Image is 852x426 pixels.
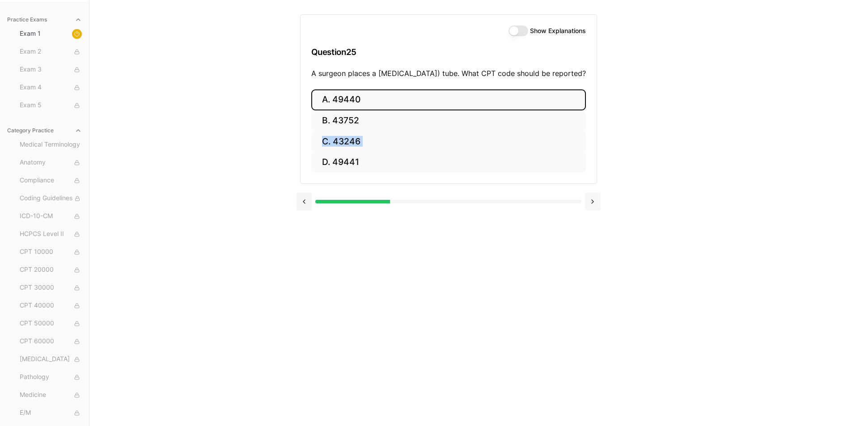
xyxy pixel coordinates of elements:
[16,98,85,113] button: Exam 5
[530,28,586,34] label: Show Explanations
[16,406,85,420] button: E/M
[16,370,85,384] button: Pathology
[20,229,82,239] span: HCPCS Level II
[16,27,85,41] button: Exam 1
[16,281,85,295] button: CPT 30000
[16,173,85,188] button: Compliance
[20,101,82,110] span: Exam 5
[16,227,85,241] button: HCPCS Level II
[311,131,586,152] button: C. 43246
[311,152,586,173] button: D. 49441
[20,158,82,168] span: Anatomy
[20,247,82,257] span: CPT 10000
[16,299,85,313] button: CPT 40000
[16,388,85,402] button: Medicine
[16,352,85,367] button: [MEDICAL_DATA]
[16,209,85,224] button: ICD-10-CM
[20,47,82,57] span: Exam 2
[16,45,85,59] button: Exam 2
[16,63,85,77] button: Exam 3
[20,211,82,221] span: ICD-10-CM
[4,123,85,138] button: Category Practice
[16,263,85,277] button: CPT 20000
[20,283,82,293] span: CPT 30000
[16,138,85,152] button: Medical Terminology
[311,68,586,79] p: A surgeon places a [MEDICAL_DATA]) tube. What CPT code should be reported?
[20,265,82,275] span: CPT 20000
[16,156,85,170] button: Anatomy
[311,39,586,65] h3: Question 25
[16,334,85,349] button: CPT 60000
[20,319,82,329] span: CPT 50000
[16,80,85,95] button: Exam 4
[20,354,82,364] span: [MEDICAL_DATA]
[20,83,82,93] span: Exam 4
[20,390,82,400] span: Medicine
[311,89,586,110] button: A. 49440
[20,65,82,75] span: Exam 3
[16,316,85,331] button: CPT 50000
[20,372,82,382] span: Pathology
[20,140,82,150] span: Medical Terminology
[20,408,82,418] span: E/M
[4,13,85,27] button: Practice Exams
[20,176,82,186] span: Compliance
[20,29,82,39] span: Exam 1
[16,191,85,206] button: Coding Guidelines
[16,245,85,259] button: CPT 10000
[20,337,82,346] span: CPT 60000
[311,110,586,131] button: B. 43752
[20,301,82,311] span: CPT 40000
[20,194,82,203] span: Coding Guidelines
